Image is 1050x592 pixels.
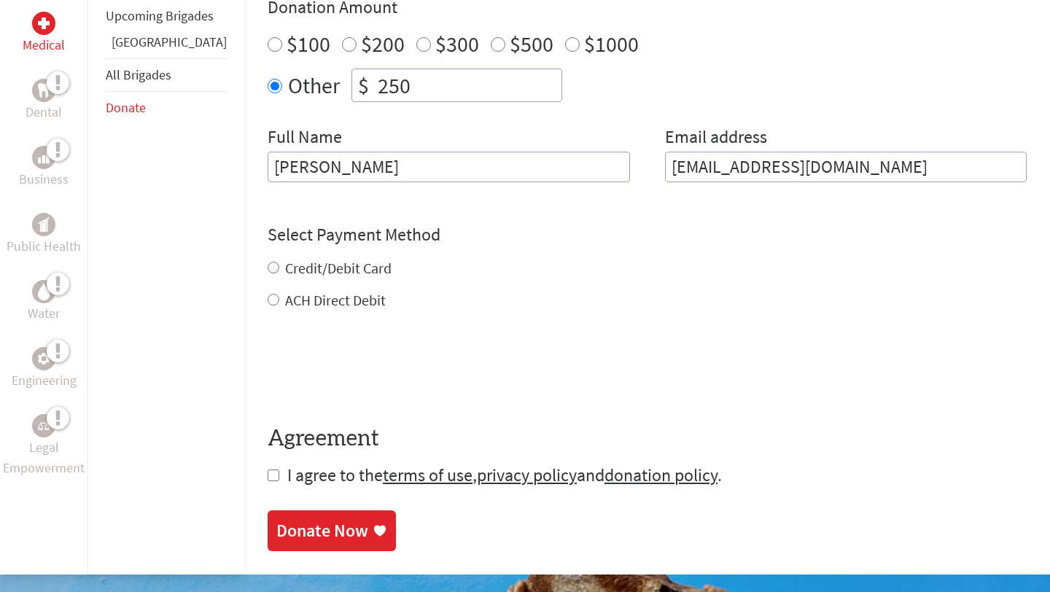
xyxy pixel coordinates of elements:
[106,32,227,58] li: Panama
[28,303,60,324] p: Water
[477,464,577,486] a: privacy policy
[38,217,50,232] img: Public Health
[7,213,81,257] a: Public HealthPublic Health
[268,340,489,397] iframe: reCAPTCHA
[383,464,472,486] a: terms of use
[106,58,227,92] li: All Brigades
[665,125,767,152] label: Email address
[19,146,69,190] a: BusinessBusiness
[26,102,62,122] p: Dental
[352,69,375,101] div: $
[32,414,55,437] div: Legal Empowerment
[112,34,227,50] a: [GEOGRAPHIC_DATA]
[38,152,50,163] img: Business
[287,464,722,486] span: I agree to the , and .
[268,152,630,182] input: Enter Full Name
[32,213,55,236] div: Public Health
[106,92,227,124] li: Donate
[435,30,479,58] label: $300
[3,437,85,478] p: Legal Empowerment
[361,30,405,58] label: $200
[3,414,85,478] a: Legal EmpowermentLegal Empowerment
[268,426,1027,452] h4: Agreement
[38,284,50,300] img: Water
[106,7,214,24] a: Upcoming Brigades
[665,152,1027,182] input: Your Email
[7,236,81,257] p: Public Health
[268,125,342,152] label: Full Name
[288,69,340,102] label: Other
[32,146,55,169] div: Business
[268,223,1027,246] h4: Select Payment Method
[32,12,55,35] div: Medical
[38,84,50,98] img: Dental
[26,79,62,122] a: DentalDental
[32,79,55,102] div: Dental
[38,353,50,365] img: Engineering
[604,464,717,486] a: donation policy
[32,280,55,303] div: Water
[106,99,146,116] a: Donate
[23,35,65,55] p: Medical
[38,421,50,430] img: Legal Empowerment
[23,12,65,55] a: MedicalMedical
[285,259,392,277] label: Credit/Debit Card
[510,30,553,58] label: $500
[268,510,396,551] a: Donate Now
[287,30,330,58] label: $100
[38,17,50,29] img: Medical
[28,280,60,324] a: WaterWater
[276,519,368,542] div: Donate Now
[285,291,386,309] label: ACH Direct Debit
[32,347,55,370] div: Engineering
[106,66,171,83] a: All Brigades
[19,169,69,190] p: Business
[12,370,77,391] p: Engineering
[12,347,77,391] a: EngineeringEngineering
[375,69,561,101] input: Enter Amount
[584,30,639,58] label: $1000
